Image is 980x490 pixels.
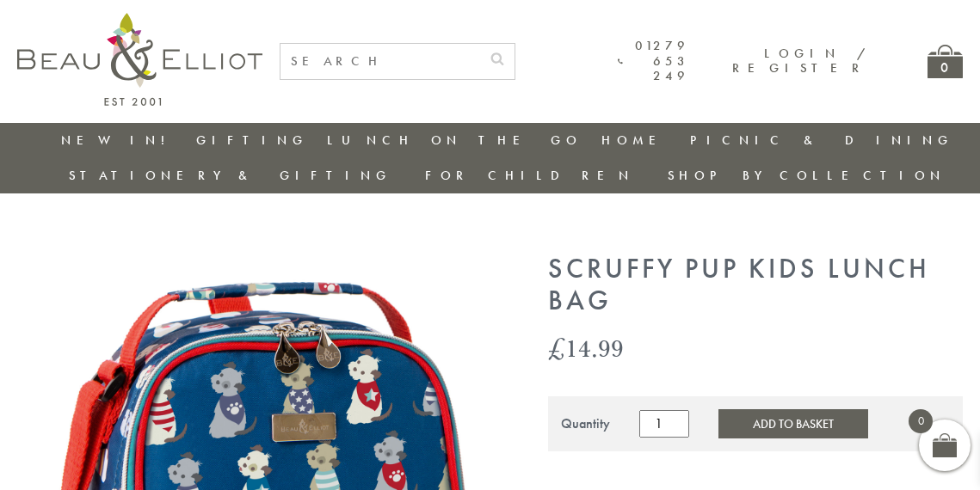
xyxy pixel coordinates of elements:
a: Picnic & Dining [690,132,953,149]
a: 01279 653 249 [618,39,689,83]
span: £ [548,330,565,365]
h1: Scruffy Pup Kids Lunch Bag [548,254,963,317]
a: 0 [928,45,963,78]
span: 0 [909,409,933,433]
a: Login / Register [732,45,867,77]
input: Product quantity [639,410,689,438]
a: Home [601,132,670,149]
a: Lunch On The Go [327,132,582,149]
a: Gifting [196,132,308,149]
button: Add to Basket [718,409,868,438]
a: New in! [61,132,176,149]
a: Shop by collection [668,167,946,184]
bdi: 14.99 [548,330,624,365]
input: SEARCH [280,44,480,79]
div: Quantity [561,416,610,432]
a: For Children [425,167,634,184]
a: Stationery & Gifting [69,167,391,184]
img: logo [17,13,262,106]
